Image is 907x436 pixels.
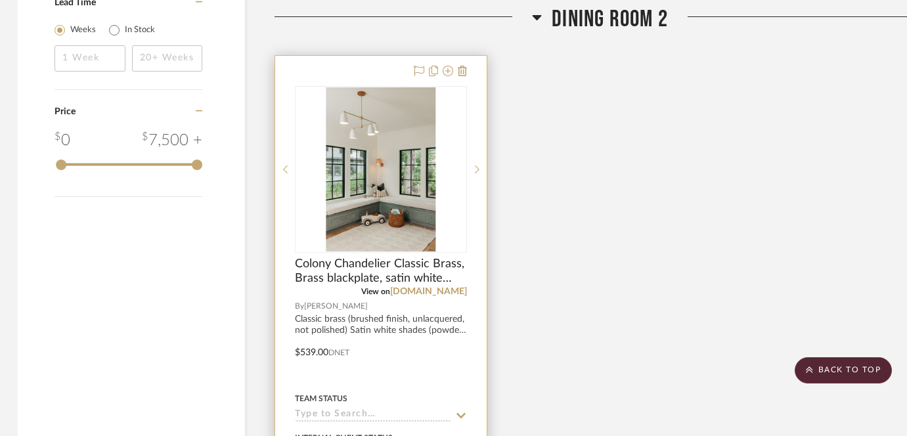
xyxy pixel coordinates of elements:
[142,129,202,152] div: 7,500 +
[125,24,155,37] label: In Stock
[390,287,467,296] a: [DOMAIN_NAME]
[295,300,304,313] span: By
[795,357,892,383] scroll-to-top-button: BACK TO TOP
[132,45,203,72] input: 20+ Weeks
[55,45,125,72] input: 1 Week
[295,257,467,286] span: Colony Chandelier Classic Brass, Brass blackplate, satin white metal shades
[55,129,70,152] div: 0
[552,5,668,33] span: Dining Room 2
[70,24,96,37] label: Weeks
[55,107,76,116] span: Price
[296,87,466,252] div: 0
[361,288,390,295] span: View on
[326,87,435,251] img: Colony Chandelier Classic Brass, Brass blackplate, satin white metal shades
[304,300,368,313] span: [PERSON_NAME]
[295,393,347,404] div: Team Status
[295,409,451,422] input: Type to Search…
